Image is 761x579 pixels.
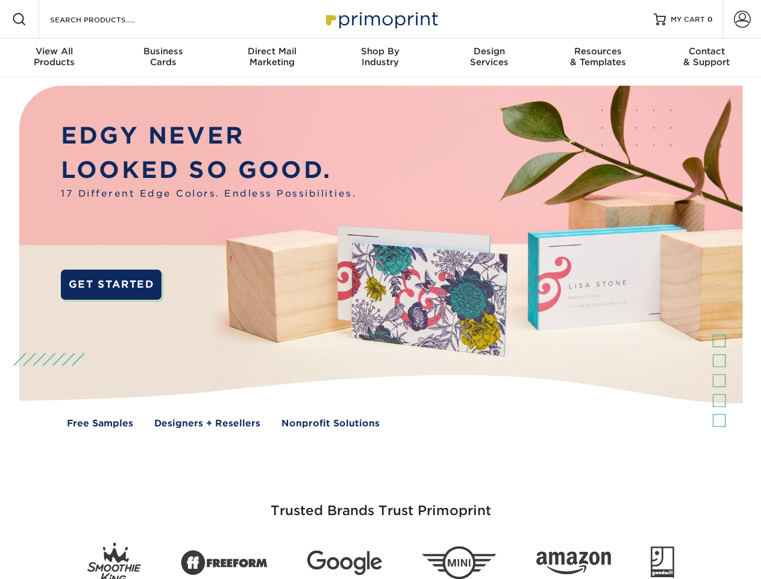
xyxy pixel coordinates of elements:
a: BusinessCards [108,39,217,77]
span: Contact [653,46,761,57]
h3: Trusted Brands Trust Primoprint [28,474,733,533]
div: & Support [653,46,761,68]
img: Primoprint [321,6,441,32]
a: Free Samples [67,417,133,431]
img: Amazon [536,552,611,575]
span: Business [108,46,217,57]
div: Cards [108,46,217,68]
div: Services [435,46,543,68]
img: Google [307,551,382,575]
span: Direct Mail [218,46,326,57]
div: Industry [326,46,434,68]
p: LOOKED SO GOOD. [61,153,356,188]
span: 17 Different Edge Colors. Endless Possibilities. [61,187,356,201]
a: Designers + Resellers [154,417,260,431]
span: Shop By [326,46,434,57]
span: MY CART [671,14,705,25]
div: Marketing [218,46,326,68]
a: GET STARTED [61,270,161,300]
div: & Templates [543,46,652,68]
img: Goodwill [651,546,674,579]
a: Direct MailMarketing [218,39,326,77]
input: SEARCH PRODUCTS..... [49,12,166,27]
span: Design [435,46,543,57]
span: Resources [543,46,652,57]
p: EDGY NEVER [61,119,356,153]
a: DesignServices [435,39,543,77]
a: Contact& Support [653,39,761,77]
a: Shop ByIndustry [326,39,434,77]
span: 0 [707,15,713,24]
a: Nonprofit Solutions [281,417,380,431]
a: Resources& Templates [543,39,652,77]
